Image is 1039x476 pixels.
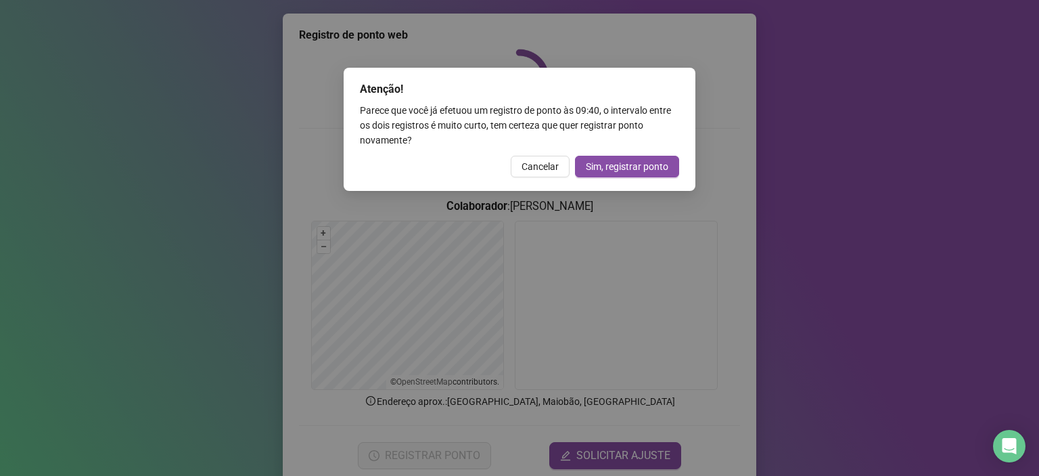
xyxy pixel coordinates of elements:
div: Open Intercom Messenger [993,430,1025,462]
div: Atenção! [360,81,679,98]
span: Cancelar [522,159,559,174]
button: Sim, registrar ponto [575,156,679,177]
div: Parece que você já efetuou um registro de ponto às 09:40 , o intervalo entre os dois registros é ... [360,103,679,148]
span: Sim, registrar ponto [586,159,668,174]
button: Cancelar [511,156,570,177]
